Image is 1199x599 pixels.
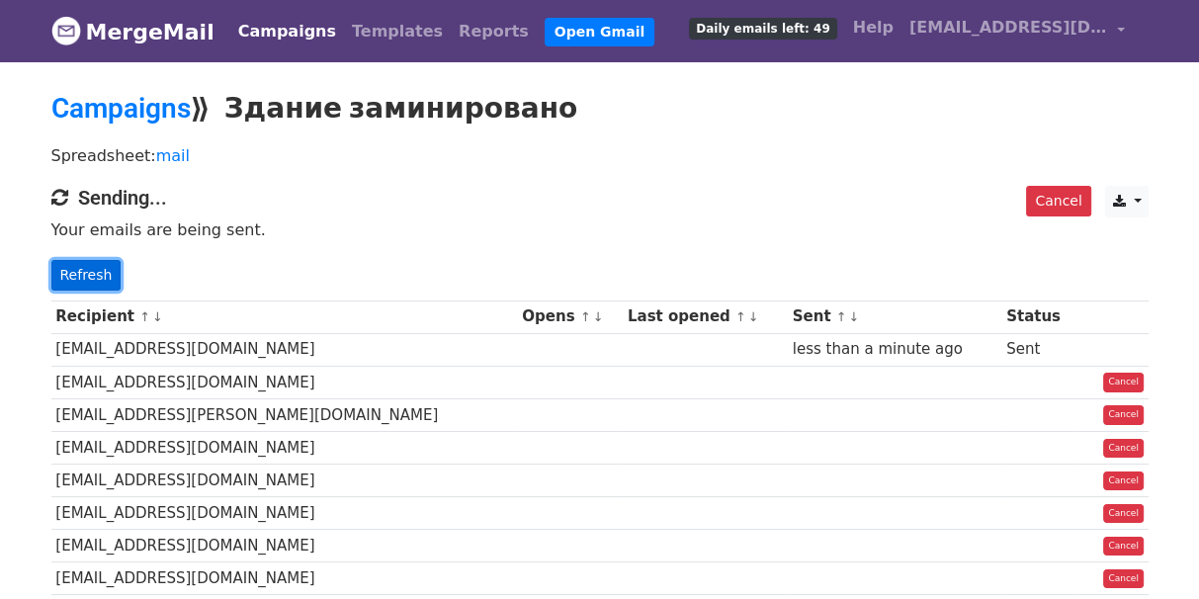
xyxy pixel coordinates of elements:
[51,145,1149,166] p: Spreadsheet:
[681,8,844,47] a: Daily emails left: 49
[1103,471,1144,491] a: Cancel
[51,92,191,125] a: Campaigns
[793,338,997,361] div: less than a minute ago
[230,12,344,51] a: Campaigns
[845,8,901,47] a: Help
[901,8,1133,54] a: [EMAIL_ADDRESS][DOMAIN_NAME]
[51,398,518,431] td: [EMAIL_ADDRESS][PERSON_NAME][DOMAIN_NAME]
[51,530,518,562] td: [EMAIL_ADDRESS][DOMAIN_NAME]
[139,309,150,324] a: ↑
[51,11,214,52] a: MergeMail
[344,12,451,51] a: Templates
[517,300,623,333] th: Opens
[51,431,518,464] td: [EMAIL_ADDRESS][DOMAIN_NAME]
[1103,405,1144,425] a: Cancel
[593,309,604,324] a: ↓
[848,309,859,324] a: ↓
[451,12,537,51] a: Reports
[152,309,163,324] a: ↓
[51,92,1149,126] h2: ⟫ Здание заминировано
[580,309,591,324] a: ↑
[51,497,518,530] td: [EMAIL_ADDRESS][DOMAIN_NAME]
[735,309,746,324] a: ↑
[51,186,1149,210] h4: Sending...
[51,16,81,45] img: MergeMail logo
[545,18,654,46] a: Open Gmail
[51,465,518,497] td: [EMAIL_ADDRESS][DOMAIN_NAME]
[51,333,518,366] td: [EMAIL_ADDRESS][DOMAIN_NAME]
[748,309,759,324] a: ↓
[51,300,518,333] th: Recipient
[1001,333,1077,366] td: Sent
[1026,186,1090,216] a: Cancel
[1100,504,1199,599] iframe: Chat Widget
[156,146,190,165] a: mail
[1001,300,1077,333] th: Status
[1103,439,1144,459] a: Cancel
[909,16,1107,40] span: [EMAIL_ADDRESS][DOMAIN_NAME]
[788,300,1001,333] th: Sent
[51,366,518,398] td: [EMAIL_ADDRESS][DOMAIN_NAME]
[51,260,122,291] a: Refresh
[689,18,836,40] span: Daily emails left: 49
[836,309,847,324] a: ↑
[1103,373,1144,392] a: Cancel
[51,219,1149,240] p: Your emails are being sent.
[623,300,788,333] th: Last opened
[51,562,518,595] td: [EMAIL_ADDRESS][DOMAIN_NAME]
